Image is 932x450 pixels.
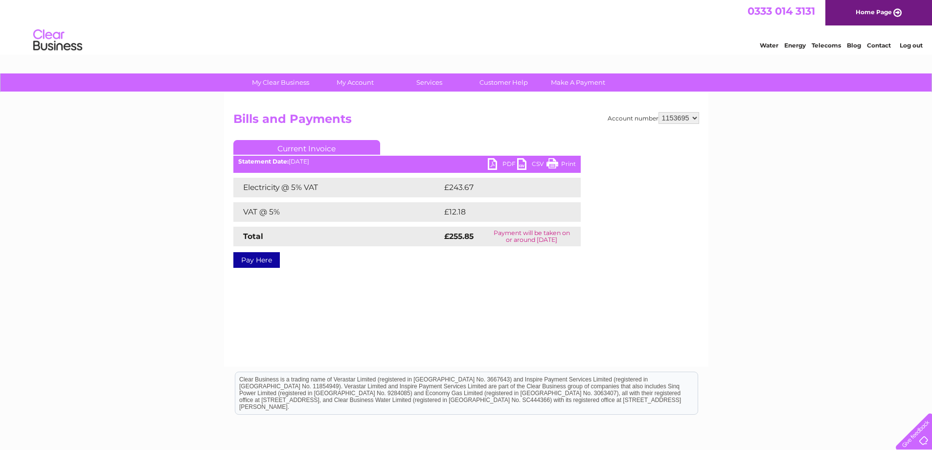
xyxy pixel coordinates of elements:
a: Current Invoice [233,140,380,155]
img: logo.png [33,25,83,55]
a: My Clear Business [240,73,321,92]
td: Electricity @ 5% VAT [233,178,442,197]
strong: Total [243,232,263,241]
td: £12.18 [442,202,559,222]
div: Account number [608,112,699,124]
a: Services [389,73,470,92]
a: Telecoms [812,42,841,49]
a: Energy [784,42,806,49]
a: Print [546,158,576,172]
td: VAT @ 5% [233,202,442,222]
h2: Bills and Payments [233,112,699,131]
a: Pay Here [233,252,280,268]
a: 0333 014 3131 [748,5,815,17]
div: Clear Business is a trading name of Verastar Limited (registered in [GEOGRAPHIC_DATA] No. 3667643... [235,5,698,47]
div: [DATE] [233,158,581,165]
a: Contact [867,42,891,49]
b: Statement Date: [238,158,289,165]
td: £243.67 [442,178,564,197]
a: PDF [488,158,517,172]
strong: £255.85 [444,232,474,241]
a: CSV [517,158,546,172]
a: Customer Help [463,73,544,92]
a: Blog [847,42,861,49]
a: Make A Payment [538,73,618,92]
a: My Account [315,73,395,92]
td: Payment will be taken on or around [DATE] [483,227,581,246]
a: Log out [900,42,923,49]
a: Water [760,42,778,49]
